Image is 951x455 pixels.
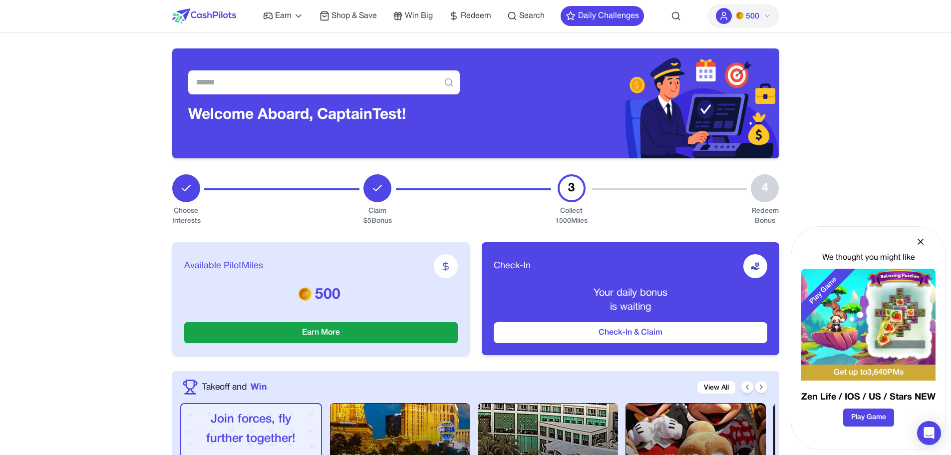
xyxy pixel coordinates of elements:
[610,303,651,312] span: is waiting
[697,381,735,394] a: View All
[736,11,744,19] img: PMs
[405,10,433,22] span: Win Big
[751,174,779,202] div: 4
[494,286,767,300] p: Your daily bonus
[917,421,941,445] div: Open Intercom Messenger
[801,365,936,381] div: Get up to 3,640 PMs
[202,381,267,394] a: Takeoff andWin
[319,10,377,22] a: Shop & Save
[251,381,267,394] span: Win
[188,106,460,124] h3: Welcome Aboard, Captain Test!
[558,174,586,202] div: 3
[461,10,491,22] span: Redeem
[751,206,779,226] div: Redeem Bonus
[494,322,767,343] button: Check-In & Claim
[843,409,894,427] button: Play Game
[275,10,292,22] span: Earn
[708,4,779,28] button: PMs500
[298,287,312,301] img: PMs
[172,206,200,226] div: Choose Interests
[363,206,392,226] div: Claim $ 5 Bonus
[331,10,377,22] span: Shop & Save
[792,259,855,322] div: Play Game
[519,10,545,22] span: Search
[184,322,458,343] button: Earn More
[263,10,304,22] a: Earn
[801,252,936,264] div: We thought you might like
[172,8,236,23] img: CashPilots Logo
[507,10,545,22] a: Search
[393,10,433,22] a: Win Big
[189,410,313,449] p: Join forces, fly further together!
[184,259,263,273] span: Available PilotMiles
[555,206,588,226] div: Collect 1500 Miles
[476,48,779,158] img: Header decoration
[494,259,531,273] span: Check-In
[202,381,247,394] span: Takeoff and
[449,10,491,22] a: Redeem
[750,261,760,271] img: receive-dollar
[561,6,644,26] button: Daily Challenges
[801,391,936,405] h3: Zen Life / IOS / US / Stars NEW
[746,10,759,22] span: 500
[184,286,458,304] p: 500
